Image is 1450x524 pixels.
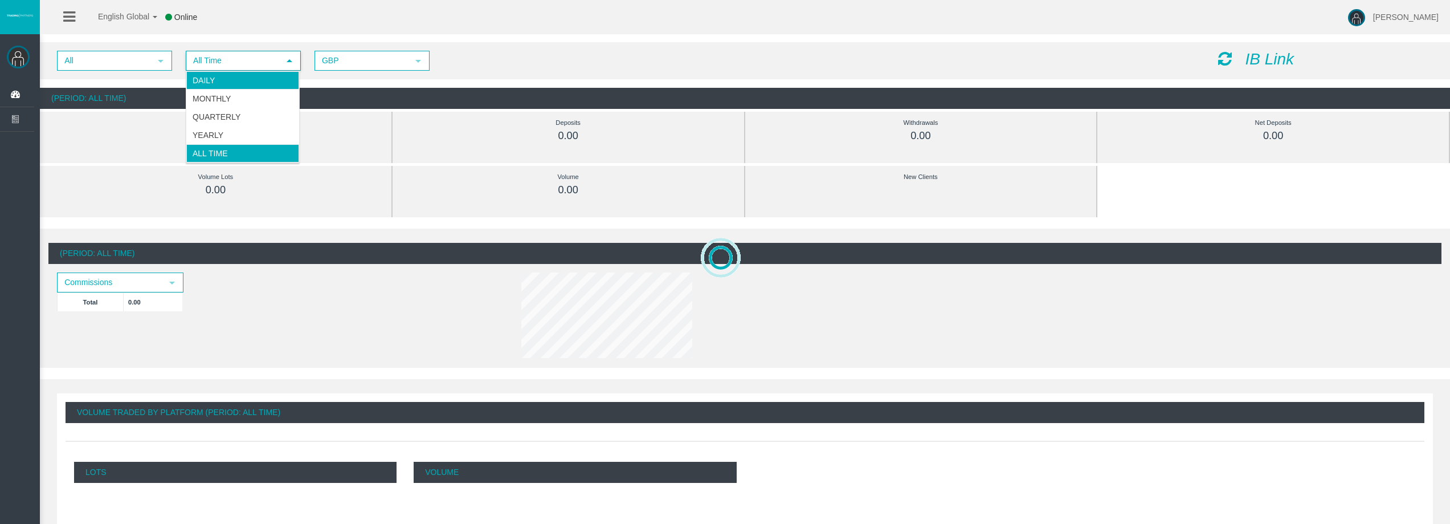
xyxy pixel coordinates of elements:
[1123,116,1423,129] div: Net Deposits
[771,116,1071,129] div: Withdrawals
[48,243,1441,264] div: (Period: All Time)
[414,56,423,66] span: select
[74,462,397,483] p: Lots
[66,170,366,184] div: Volume Lots
[1348,9,1365,26] img: user-image
[174,13,197,22] span: Online
[418,170,718,184] div: Volume
[6,13,34,18] img: logo.svg
[418,184,718,197] div: 0.00
[1245,50,1294,68] i: IB Link
[418,116,718,129] div: Deposits
[418,129,718,143] div: 0.00
[285,56,294,66] span: select
[1218,51,1232,67] i: Reload Dashboard
[66,129,366,143] div: 0.00
[187,52,279,70] span: All Time
[58,293,124,311] td: Total
[40,88,1450,109] div: (Period: All Time)
[66,116,366,129] div: Commissions
[186,90,299,108] li: Monthly
[186,126,299,144] li: Yearly
[186,144,299,163] li: All Time
[1123,129,1423,143] div: 0.00
[58,52,150,70] span: All
[58,274,162,291] span: Commissions
[156,56,165,66] span: select
[186,71,299,90] li: Daily
[168,278,177,287] span: select
[66,184,366,197] div: 0.00
[1373,13,1439,22] span: [PERSON_NAME]
[186,108,299,126] li: Quarterly
[316,52,408,70] span: GBP
[414,462,736,483] p: Volume
[66,402,1424,423] div: Volume Traded By Platform (Period: All Time)
[124,293,183,311] td: 0.00
[771,170,1071,184] div: New Clients
[771,129,1071,143] div: 0.00
[83,12,149,21] span: English Global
